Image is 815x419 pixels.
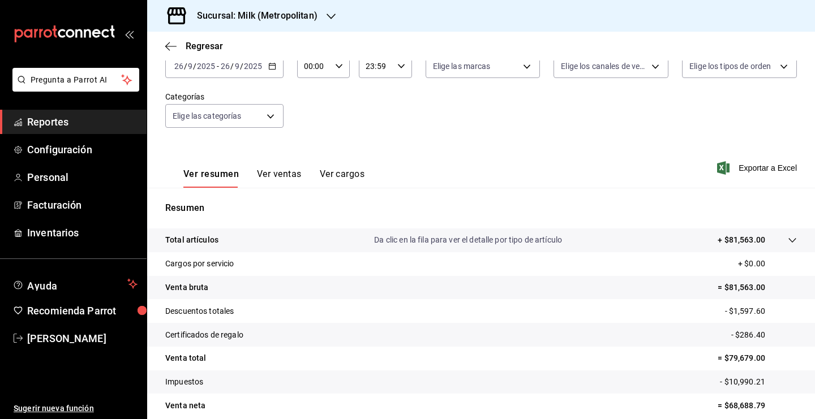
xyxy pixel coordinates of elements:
[731,329,797,341] p: - $286.40
[27,277,123,291] span: Ayuda
[12,68,139,92] button: Pregunta a Parrot AI
[320,169,365,188] button: Ver cargos
[125,29,134,38] button: open_drawer_menu
[165,258,234,270] p: Cargos por servicio
[27,197,138,213] span: Facturación
[718,352,797,364] p: = $79,679.00
[718,400,797,412] p: = $68,688.79
[165,376,203,388] p: Impuestos
[186,41,223,51] span: Regresar
[165,352,206,364] p: Venta total
[27,142,138,157] span: Configuración
[173,110,242,122] span: Elige las categorías
[257,169,302,188] button: Ver ventas
[689,61,771,72] span: Elige los tipos de orden
[433,61,491,72] span: Elige las marcas
[8,82,139,94] a: Pregunta a Parrot AI
[27,114,138,129] span: Reportes
[188,9,318,23] h3: Sucursal: Milk (Metropolitan)
[165,400,205,412] p: Venta neta
[165,282,208,293] p: Venta bruta
[165,305,234,317] p: Descuentos totales
[240,62,243,71] span: /
[27,170,138,185] span: Personal
[738,258,797,270] p: + $0.00
[187,62,193,71] input: --
[165,201,797,215] p: Resumen
[184,62,187,71] span: /
[725,305,797,317] p: - $1,597.60
[720,376,797,388] p: - $10,990.21
[718,234,765,246] p: + $81,563.00
[31,74,122,86] span: Pregunta a Parrot AI
[165,41,223,51] button: Regresar
[183,169,239,188] button: Ver resumen
[220,62,230,71] input: --
[719,161,797,175] button: Exportar a Excel
[27,331,138,346] span: [PERSON_NAME]
[374,234,562,246] p: Da clic en la fila para ver el detalle por tipo de artículo
[174,62,184,71] input: --
[243,62,263,71] input: ----
[14,403,138,414] span: Sugerir nueva función
[27,303,138,318] span: Recomienda Parrot
[718,282,797,293] p: = $81,563.00
[27,225,138,240] span: Inventarios
[193,62,196,71] span: /
[561,61,647,72] span: Elige los canales de venta
[165,93,284,101] label: Categorías
[234,62,240,71] input: --
[183,169,364,188] div: navigation tabs
[165,329,243,341] p: Certificados de regalo
[165,234,218,246] p: Total artículos
[217,62,219,71] span: -
[196,62,216,71] input: ----
[230,62,234,71] span: /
